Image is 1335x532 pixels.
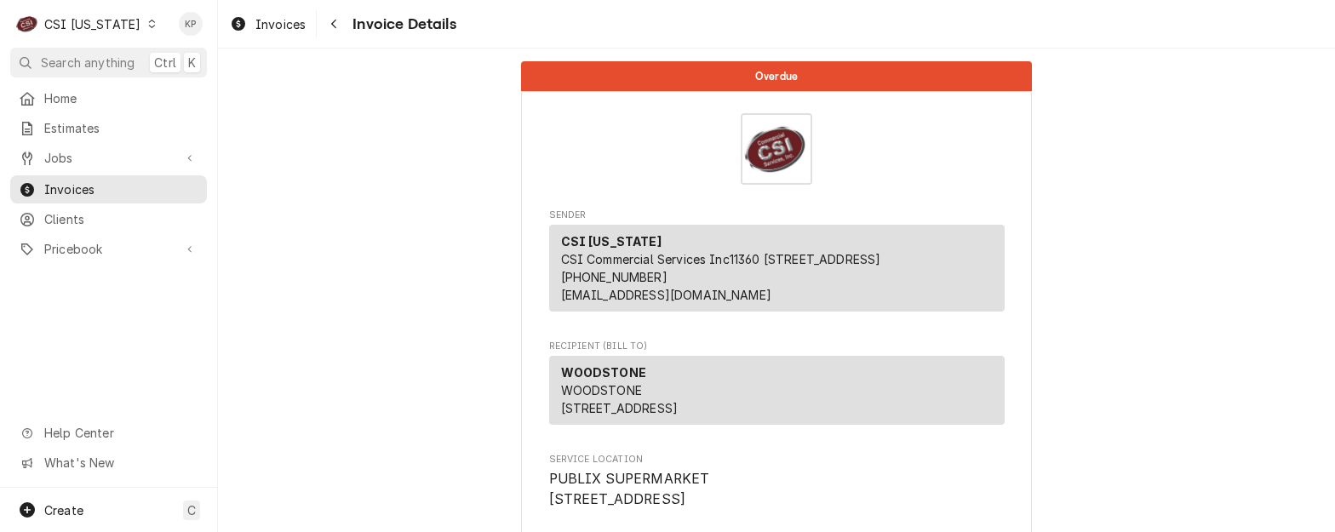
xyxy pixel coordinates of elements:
[755,71,798,82] span: Overdue
[549,225,1005,312] div: Sender
[549,340,1005,432] div: Invoice Recipient
[223,10,312,38] a: Invoices
[549,453,1005,510] div: Service Location
[561,383,679,415] span: WOODSTONE [STREET_ADDRESS]
[561,365,646,380] strong: WOODSTONE
[561,288,771,302] a: [EMAIL_ADDRESS][DOMAIN_NAME]
[549,209,1005,319] div: Invoice Sender
[10,144,207,172] a: Go to Jobs
[154,54,176,72] span: Ctrl
[44,15,140,33] div: CSI [US_STATE]
[179,12,203,36] div: KP
[561,252,881,266] span: CSI Commercial Services Inc11360 [STREET_ADDRESS]
[561,270,667,284] a: [PHONE_NUMBER]
[44,149,173,167] span: Jobs
[521,61,1032,91] div: Status
[44,210,198,228] span: Clients
[10,449,207,477] a: Go to What's New
[41,54,135,72] span: Search anything
[44,119,198,137] span: Estimates
[44,424,197,442] span: Help Center
[347,13,456,36] span: Invoice Details
[10,48,207,77] button: Search anythingCtrlK
[10,114,207,142] a: Estimates
[44,454,197,472] span: What's New
[44,180,198,198] span: Invoices
[549,356,1005,425] div: Recipient (Bill To)
[10,175,207,203] a: Invoices
[549,340,1005,353] span: Recipient (Bill To)
[10,419,207,447] a: Go to Help Center
[549,356,1005,432] div: Recipient (Bill To)
[741,113,812,185] img: Logo
[10,84,207,112] a: Home
[15,12,39,36] div: C
[549,471,710,507] span: PUBLIX SUPERMARKET [STREET_ADDRESS]
[187,501,196,519] span: C
[179,12,203,36] div: Kym Parson's Avatar
[15,12,39,36] div: CSI Kentucky's Avatar
[10,235,207,263] a: Go to Pricebook
[561,234,662,249] strong: CSI [US_STATE]
[549,225,1005,318] div: Sender
[255,15,306,33] span: Invoices
[320,10,347,37] button: Navigate back
[44,240,173,258] span: Pricebook
[188,54,196,72] span: K
[549,209,1005,222] span: Sender
[44,89,198,107] span: Home
[10,205,207,233] a: Clients
[44,503,83,518] span: Create
[549,469,1005,509] span: Service Location
[549,453,1005,466] span: Service Location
